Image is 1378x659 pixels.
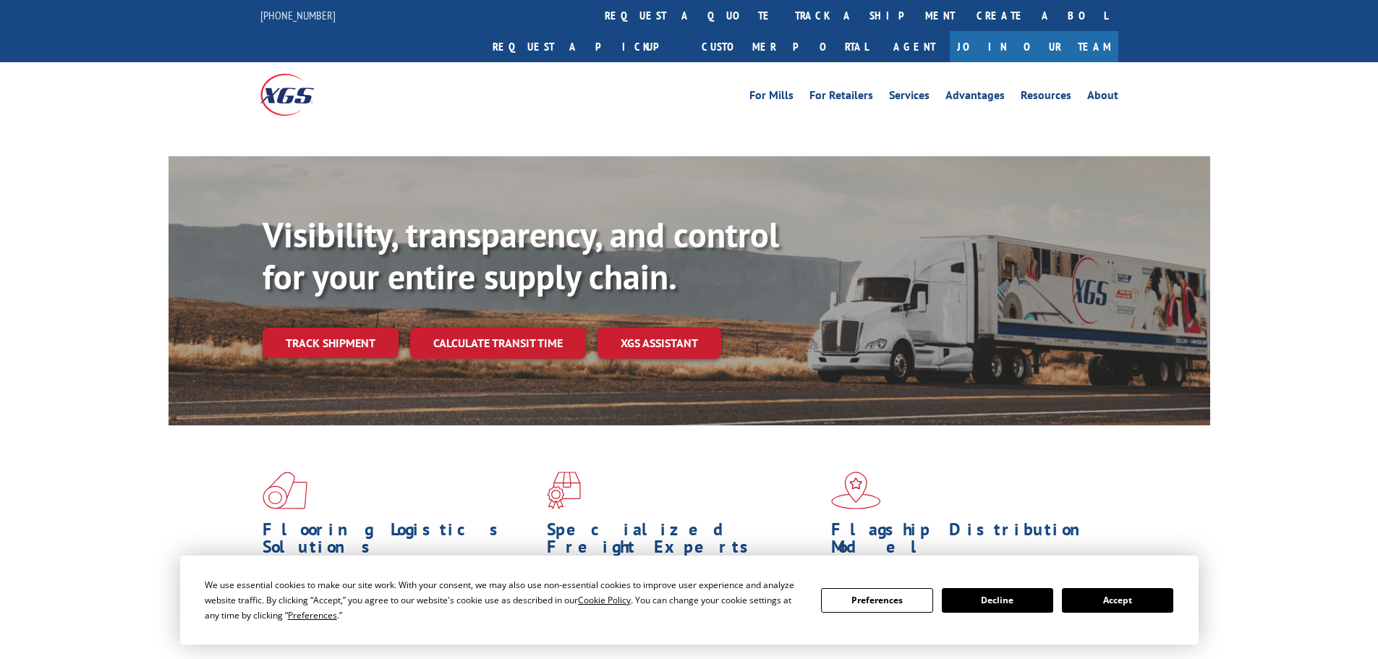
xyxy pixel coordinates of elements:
[578,594,631,606] span: Cookie Policy
[263,212,779,299] b: Visibility, transparency, and control for your entire supply chain.
[749,90,794,106] a: For Mills
[1087,90,1118,106] a: About
[263,521,536,563] h1: Flooring Logistics Solutions
[205,577,804,623] div: We use essential cookies to make our site work. With your consent, we may also use non-essential ...
[263,328,399,358] a: Track shipment
[821,588,932,613] button: Preferences
[597,328,721,359] a: XGS ASSISTANT
[410,328,586,359] a: Calculate transit time
[263,472,307,509] img: xgs-icon-total-supply-chain-intelligence-red
[547,472,581,509] img: xgs-icon-focused-on-flooring-red
[831,472,881,509] img: xgs-icon-flagship-distribution-model-red
[889,90,930,106] a: Services
[691,31,879,62] a: Customer Portal
[288,609,337,621] span: Preferences
[945,90,1005,106] a: Advantages
[809,90,873,106] a: For Retailers
[1021,90,1071,106] a: Resources
[260,8,336,22] a: [PHONE_NUMBER]
[547,521,820,563] h1: Specialized Freight Experts
[1062,588,1173,613] button: Accept
[482,31,691,62] a: Request a pickup
[950,31,1118,62] a: Join Our Team
[942,588,1053,613] button: Decline
[831,521,1105,563] h1: Flagship Distribution Model
[879,31,950,62] a: Agent
[180,556,1199,645] div: Cookie Consent Prompt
